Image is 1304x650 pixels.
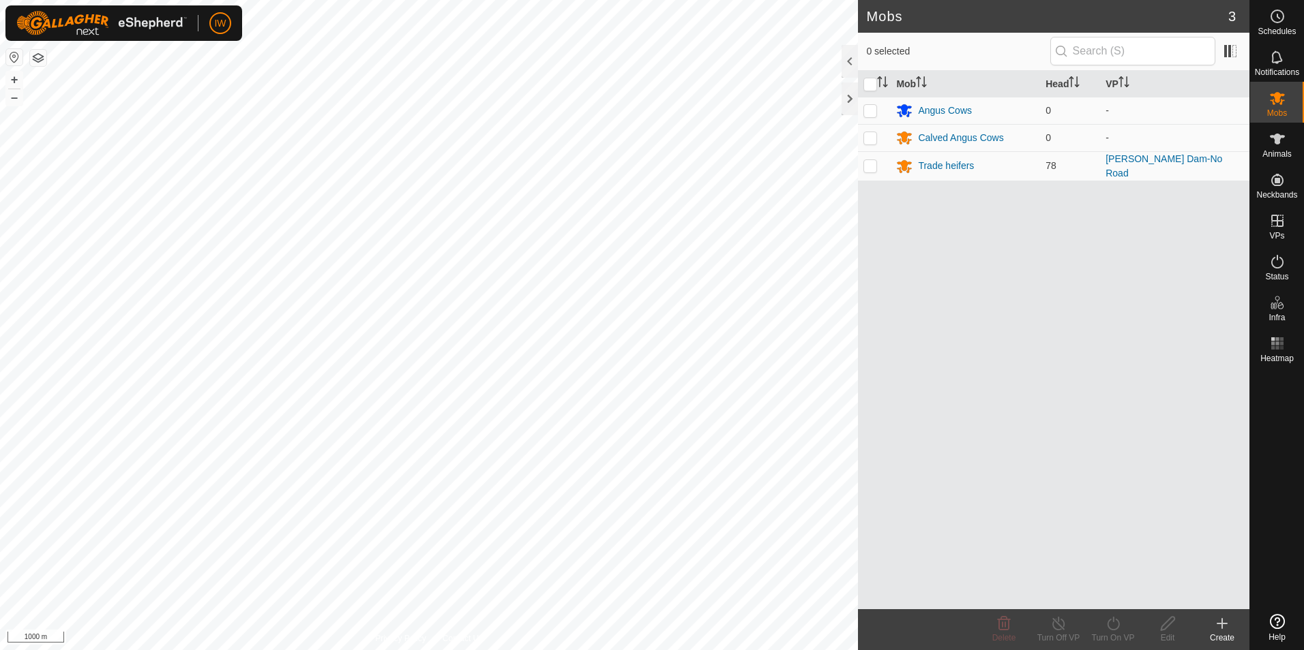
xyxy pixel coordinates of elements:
span: Animals [1262,150,1292,158]
button: – [6,89,23,106]
p-sorticon: Activate to sort [877,78,888,89]
span: 0 [1046,105,1051,116]
a: [PERSON_NAME] Dam-No Road [1106,153,1222,179]
div: Turn Off VP [1031,632,1086,644]
h2: Mobs [866,8,1228,25]
span: 0 [1046,132,1051,143]
div: Turn On VP [1086,632,1140,644]
a: Privacy Policy [375,632,426,645]
th: VP [1100,71,1249,97]
span: Neckbands [1256,191,1297,199]
span: Schedules [1258,27,1296,35]
span: 78 [1046,160,1056,171]
p-sorticon: Activate to sort [1118,78,1129,89]
img: Gallagher Logo [16,11,187,35]
div: Angus Cows [918,104,972,118]
span: Help [1269,633,1286,641]
span: VPs [1269,232,1284,240]
a: Contact Us [443,632,483,645]
div: Create [1195,632,1249,644]
td: - [1100,97,1249,124]
p-sorticon: Activate to sort [916,78,927,89]
a: Help [1250,608,1304,647]
span: Status [1265,273,1288,281]
td: - [1100,124,1249,151]
div: Trade heifers [918,159,974,173]
span: Heatmap [1260,354,1294,362]
th: Head [1040,71,1100,97]
p-sorticon: Activate to sort [1069,78,1080,89]
span: IW [214,16,226,31]
input: Search (S) [1050,37,1215,65]
span: 0 selected [866,44,1050,59]
div: Edit [1140,632,1195,644]
button: Reset Map [6,49,23,65]
span: 3 [1228,6,1236,27]
span: Notifications [1255,68,1299,76]
span: Mobs [1267,109,1287,117]
span: Infra [1269,313,1285,322]
th: Mob [891,71,1040,97]
div: Calved Angus Cows [918,131,1003,145]
button: + [6,72,23,88]
button: Map Layers [30,50,46,66]
span: Delete [992,633,1016,643]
